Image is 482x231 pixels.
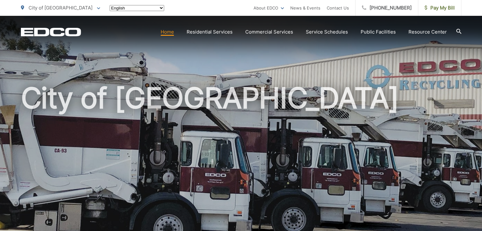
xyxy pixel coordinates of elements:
[290,4,320,12] a: News & Events
[110,5,164,11] select: Select a language
[327,4,349,12] a: Contact Us
[245,28,293,36] a: Commercial Services
[408,28,447,36] a: Resource Center
[161,28,174,36] a: Home
[21,28,81,36] a: EDCD logo. Return to the homepage.
[306,28,348,36] a: Service Schedules
[361,28,396,36] a: Public Facilities
[425,4,455,12] span: Pay My Bill
[29,5,93,11] span: City of [GEOGRAPHIC_DATA]
[254,4,284,12] a: About EDCO
[187,28,233,36] a: Residential Services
